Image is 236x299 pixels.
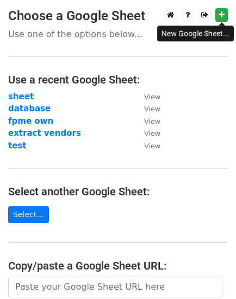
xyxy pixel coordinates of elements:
[8,277,222,297] input: Paste your Google Sheet URL here
[8,73,228,86] h4: Use a recent Google Sheet:
[144,129,160,137] small: View
[8,104,51,113] a: database
[8,206,49,223] a: Select...
[8,185,228,198] h4: Select another Google Sheet:
[133,104,160,113] a: View
[144,142,160,150] small: View
[144,93,160,101] small: View
[8,259,228,272] h4: Copy/paste a Google Sheet URL:
[8,8,228,24] h3: Choose a Google Sheet
[144,105,160,113] small: View
[8,116,53,126] a: fpme own
[133,116,160,126] a: View
[8,141,26,151] a: test
[133,128,160,138] a: View
[144,117,160,125] small: View
[133,92,160,101] a: View
[8,28,228,40] p: Use one of the options below...
[133,141,160,151] a: View
[8,128,81,138] a: extract vendors
[157,26,234,41] div: New Google Sheet...
[182,247,236,299] iframe: Chat Widget
[8,92,34,101] a: sheet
